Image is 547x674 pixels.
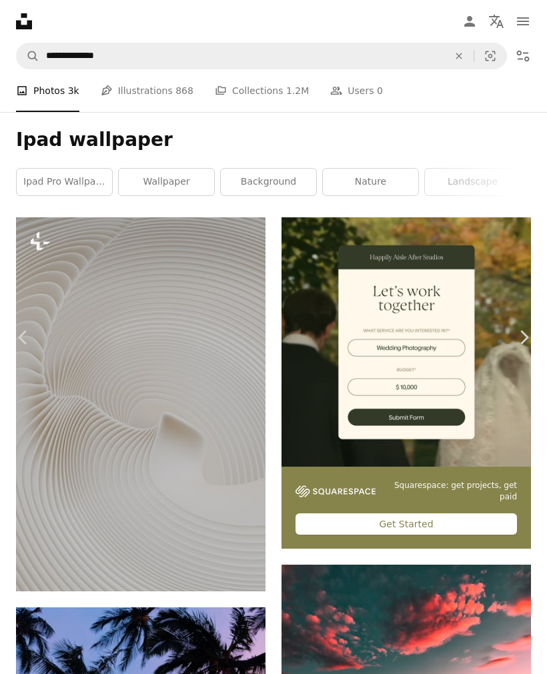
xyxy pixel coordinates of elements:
[323,169,418,195] a: nature
[377,83,383,98] span: 0
[296,485,376,497] img: file-1747939142011-51e5cc87e3c9
[296,513,517,535] div: Get Started
[175,83,193,98] span: 868
[16,128,531,152] h1: Ipad wallpaper
[392,480,517,503] span: Squarespace: get projects, get paid
[16,398,265,410] a: a white circular object with a white background
[119,169,214,195] a: wallpaper
[215,69,309,112] a: Collections 1.2M
[282,217,531,467] img: file-1747939393036-2c53a76c450aimage
[16,217,265,591] img: a white circular object with a white background
[510,43,536,69] button: Filters
[483,8,510,35] button: Language
[101,69,193,112] a: Illustrations 868
[16,43,507,69] form: Find visuals sitewide
[221,169,316,195] a: background
[500,273,547,401] a: Next
[456,8,483,35] a: Log in / Sign up
[510,8,536,35] button: Menu
[282,217,531,549] a: Squarespace: get projects, get paidGet Started
[17,169,112,195] a: ipad pro wallpaper
[444,43,474,69] button: Clear
[286,83,309,98] span: 1.2M
[17,43,39,69] button: Search Unsplash
[330,69,383,112] a: Users 0
[474,43,506,69] button: Visual search
[425,169,520,195] a: landscape
[16,13,32,29] a: Home — Unsplash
